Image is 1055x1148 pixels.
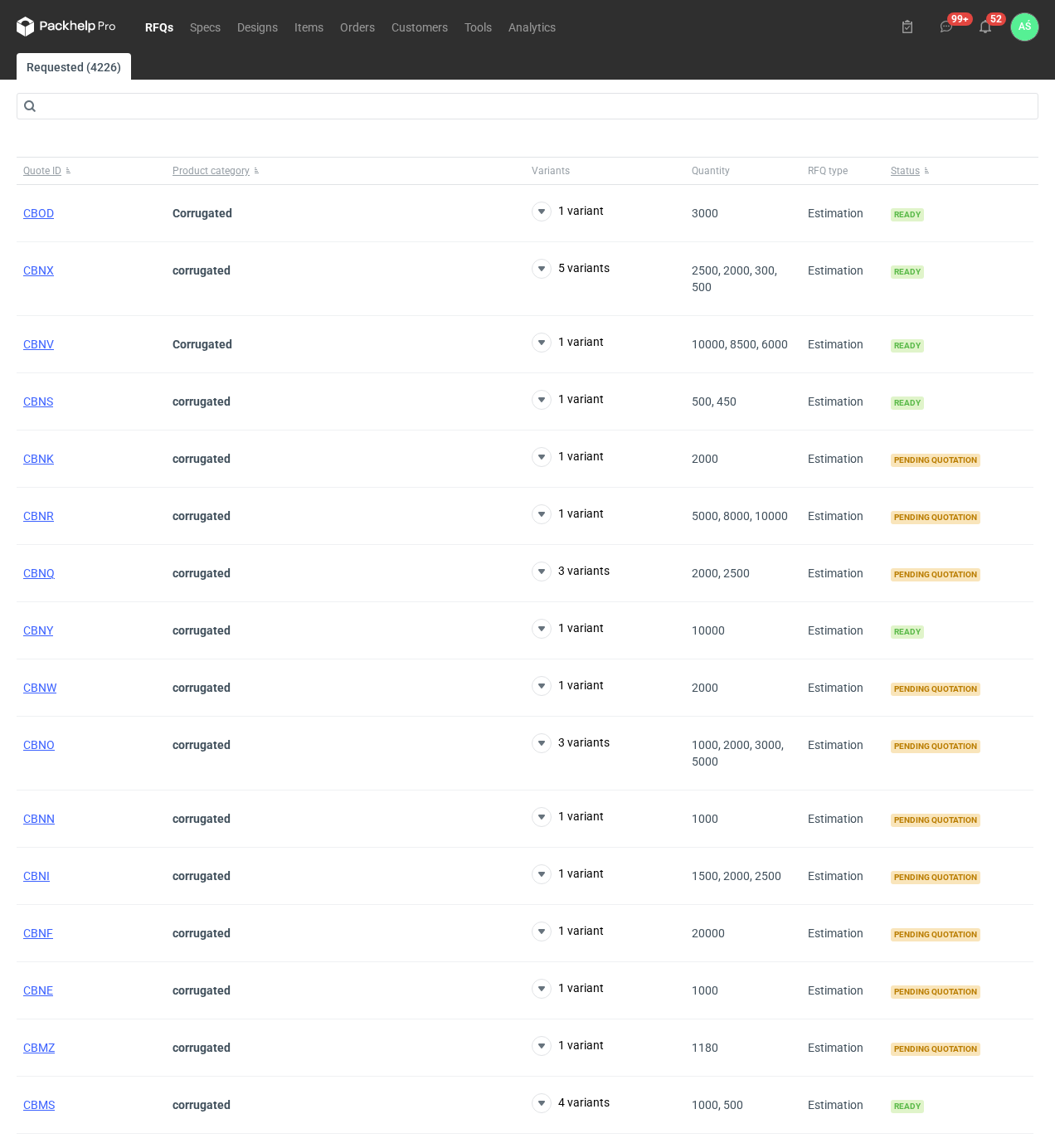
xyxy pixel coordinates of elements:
[801,602,884,659] div: Estimation
[23,738,55,752] a: CBNO
[532,259,610,279] button: 5 variants
[801,373,884,430] div: Estimation
[692,452,718,465] span: 2000
[692,264,777,294] span: 2500, 2000, 300, 500
[23,869,50,883] span: CBNI
[173,338,232,351] strong: Corrugated
[891,568,980,581] span: Pending quotation
[801,488,884,545] div: Estimation
[23,567,55,580] a: CBNQ
[692,1041,718,1054] span: 1180
[532,202,604,221] button: 1 variant
[23,338,54,351] a: CBNV
[229,17,286,36] a: Designs
[23,264,54,277] span: CBNX
[23,509,54,523] span: CBNR
[891,871,980,884] span: Pending quotation
[891,683,980,696] span: Pending quotation
[173,624,231,637] strong: corrugated
[23,927,53,940] span: CBNF
[1011,13,1038,41] figcaption: AŚ
[801,717,884,790] div: Estimation
[532,676,604,696] button: 1 variant
[692,984,718,997] span: 1000
[692,567,750,580] span: 2000, 2500
[532,619,604,639] button: 1 variant
[456,17,500,36] a: Tools
[884,158,1033,184] button: Status
[801,790,884,848] div: Estimation
[173,812,231,825] strong: corrugated
[692,338,788,351] span: 10000, 8500, 6000
[891,396,924,410] span: Ready
[891,265,924,279] span: Ready
[808,164,848,178] span: RFQ type
[801,1077,884,1134] div: Estimation
[23,1098,55,1112] a: CBMS
[692,164,730,178] span: Quantity
[692,738,784,768] span: 1000, 2000, 3000, 5000
[173,869,231,883] strong: corrugated
[23,395,53,408] span: CBNS
[891,814,980,827] span: Pending quotation
[23,1041,55,1054] a: CBMZ
[173,738,231,752] strong: corrugated
[383,17,456,36] a: Customers
[532,979,604,999] button: 1 variant
[692,869,781,883] span: 1500, 2000, 2500
[692,395,737,408] span: 500, 450
[532,733,610,753] button: 3 variants
[137,17,182,36] a: RFQs
[173,567,231,580] strong: corrugated
[891,740,980,753] span: Pending quotation
[692,624,725,637] span: 10000
[801,905,884,962] div: Estimation
[173,509,231,523] strong: corrugated
[173,452,231,465] strong: corrugated
[23,681,56,694] span: CBNW
[692,509,788,523] span: 5000, 8000, 10000
[801,1019,884,1077] div: Estimation
[532,807,604,827] button: 1 variant
[891,928,980,941] span: Pending quotation
[23,164,61,178] span: Quote ID
[801,316,884,373] div: Estimation
[532,922,604,941] button: 1 variant
[801,242,884,316] div: Estimation
[17,158,166,184] button: Quote ID
[173,207,232,220] strong: Corrugated
[532,1093,610,1113] button: 4 variants
[23,452,54,465] span: CBNK
[173,927,231,940] strong: corrugated
[891,164,920,178] span: Status
[891,1043,980,1056] span: Pending quotation
[532,562,610,581] button: 3 variants
[933,13,960,40] button: 99+
[801,430,884,488] div: Estimation
[17,53,131,80] a: Requested (4226)
[891,985,980,999] span: Pending quotation
[173,164,250,178] span: Product category
[23,984,53,997] span: CBNE
[173,1098,231,1112] strong: corrugated
[801,962,884,1019] div: Estimation
[173,984,231,997] strong: corrugated
[23,812,55,825] a: CBNN
[173,264,231,277] strong: corrugated
[182,17,229,36] a: Specs
[891,208,924,221] span: Ready
[23,207,54,220] span: CBOD
[891,511,980,524] span: Pending quotation
[801,848,884,905] div: Estimation
[23,624,53,637] a: CBNY
[173,1041,231,1054] strong: corrugated
[801,545,884,602] div: Estimation
[286,17,332,36] a: Items
[692,927,725,940] span: 20000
